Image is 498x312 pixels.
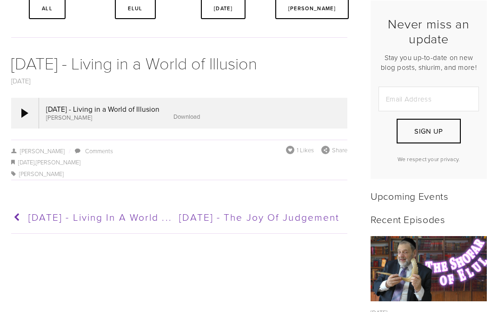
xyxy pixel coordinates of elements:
a: [PERSON_NAME] [36,158,80,166]
span: Sign Up [414,126,443,136]
a: [DATE] [18,158,34,166]
span: 1 Likes [297,146,314,154]
button: Sign Up [397,119,461,143]
span: [DATE] - The Joy of Judgement [179,210,339,224]
span: [DATE] - Living in a World ... [28,210,172,224]
input: Email Address [378,87,479,111]
a: [DATE] - The Joy of Judgement [179,206,344,229]
a: Download [173,112,200,121]
div: , [11,157,347,168]
a: [PERSON_NAME] [19,170,64,178]
img: The Shofar of Elul (Ep. 297) [371,236,487,302]
p: We respect your privacy. [378,155,479,163]
p: Stay you up-to-date on new blog posts, shiurim, and more! [378,53,479,72]
a: Comments [85,147,113,155]
a: [DATE] - Living in a World of Illusion [11,51,257,74]
span: / [65,147,74,155]
h2: Recent Episodes [371,213,487,225]
a: The Shofar of Elul (Ep. 297) [371,236,487,302]
h2: Never miss an update [378,16,479,47]
div: Share [321,146,347,154]
a: [PERSON_NAME] [11,147,65,155]
a: [DATE] - Living in a World ... [11,206,176,229]
h2: Upcoming Events [371,190,487,202]
a: [DATE] [11,76,31,86]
